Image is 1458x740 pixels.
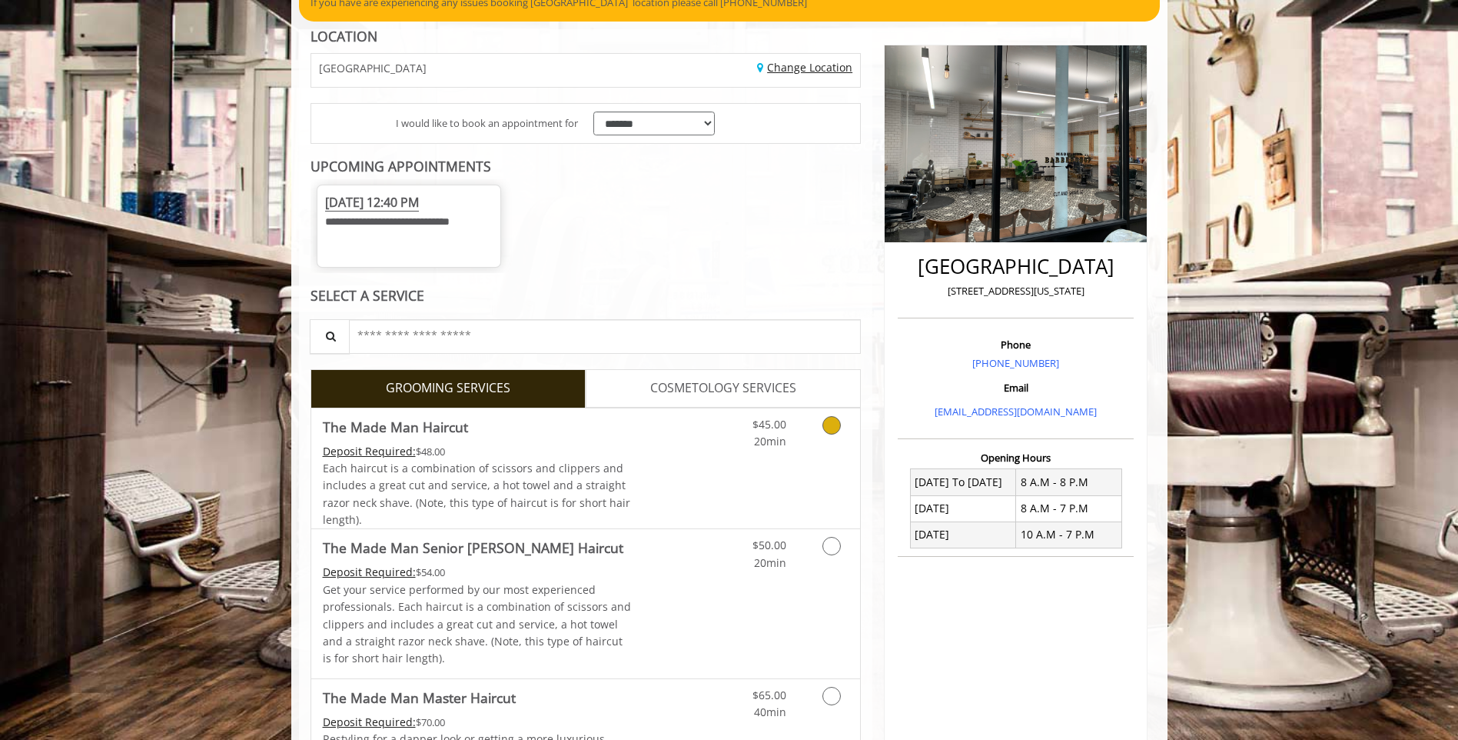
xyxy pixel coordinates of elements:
b: The Made Man Haircut [323,416,468,438]
span: [GEOGRAPHIC_DATA] [319,62,427,74]
p: Get your service performed by our most experienced professionals. Each haircut is a combination o... [323,582,632,668]
b: The Made Man Senior [PERSON_NAME] Haircut [323,537,623,558]
h2: [GEOGRAPHIC_DATA] [902,255,1130,278]
span: $50.00 [752,538,786,552]
h3: Phone [902,339,1130,350]
a: Change Location [757,60,852,75]
div: $70.00 [323,714,632,731]
span: [DATE] 12:40 PM [325,194,419,212]
span: I would like to book an appointment for [396,115,578,132]
div: $54.00 [323,564,632,581]
h3: Email [902,382,1130,393]
td: 10 A.M - 7 P.M [1016,522,1122,548]
p: [STREET_ADDRESS][US_STATE] [902,283,1130,299]
td: [DATE] [910,522,1016,548]
b: UPCOMING APPOINTMENTS [311,157,491,175]
span: $45.00 [752,417,786,432]
span: GROOMING SERVICES [386,378,510,398]
span: 20min [754,555,786,570]
td: 8 A.M - 8 P.M [1016,469,1122,495]
span: $65.00 [752,688,786,702]
b: LOCATION [311,27,377,45]
h3: Opening Hours [898,452,1134,463]
span: This service needs some Advance to be paid before we block your appointment [323,444,416,458]
span: This service needs some Advance to be paid before we block your appointment [323,565,416,579]
a: [PHONE_NUMBER] [972,356,1059,370]
td: [DATE] To [DATE] [910,469,1016,495]
td: 8 A.M - 7 P.M [1016,495,1122,522]
span: 40min [754,705,786,719]
span: COSMETOLOGY SERVICES [650,378,796,398]
div: SELECT A SERVICE [311,288,862,303]
button: Service Search [310,319,350,354]
a: [EMAIL_ADDRESS][DOMAIN_NAME] [935,405,1097,418]
b: The Made Man Master Haircut [323,687,516,708]
div: $48.00 [323,443,632,460]
span: This service needs some Advance to be paid before we block your appointment [323,715,416,729]
td: [DATE] [910,495,1016,522]
span: 20min [754,434,786,448]
span: Each haircut is a combination of scissors and clippers and includes a great cut and service, a ho... [323,461,630,527]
